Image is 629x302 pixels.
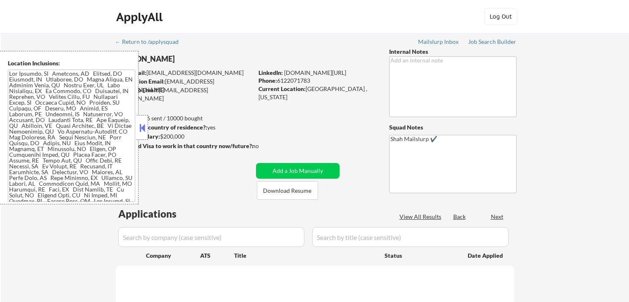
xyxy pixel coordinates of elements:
strong: Can work in country of residence?: [115,124,207,131]
div: View All Results [399,213,444,221]
div: Next [491,213,504,221]
input: Search by title (case sensitive) [312,227,509,247]
div: Company [146,252,200,260]
a: [DOMAIN_NAME][URL] [284,69,346,76]
strong: LinkedIn: [258,69,283,76]
div: Status [385,248,456,263]
div: ApplyAll [116,10,165,24]
div: Title [234,252,377,260]
div: [EMAIL_ADDRESS][DOMAIN_NAME] [116,77,253,93]
div: Internal Notes [389,48,517,56]
div: no [252,142,276,150]
strong: Phone: [258,77,277,84]
button: Download Resume [257,181,318,200]
button: Log Out [484,8,517,25]
a: Mailslurp Inbox [418,38,459,47]
div: [PERSON_NAME] [116,54,286,64]
div: yes [115,123,251,132]
div: [GEOGRAPHIC_DATA] , [US_STATE] [258,85,375,101]
button: Add a Job Manually [256,163,340,179]
div: Squad Notes [389,123,517,132]
a: ← Return to /applysquad [115,38,187,47]
div: $200,000 [115,132,253,141]
div: [EMAIL_ADDRESS][DOMAIN_NAME] [116,69,253,77]
div: Back [453,213,466,221]
strong: Current Location: [258,85,306,92]
div: 6122071783 [258,77,375,85]
div: Job Search Builder [468,39,517,45]
div: ATS [200,252,234,260]
div: 1566 sent / 10000 bought [115,114,253,122]
div: Mailslurp Inbox [418,39,459,45]
div: [EMAIL_ADDRESS][DOMAIN_NAME] [116,86,253,102]
a: Job Search Builder [468,38,517,47]
strong: Will need Visa to work in that country now/future?: [116,142,254,149]
div: ← Return to /applysquad [115,39,187,45]
div: Date Applied [468,252,504,260]
div: Location Inclusions: [8,59,135,67]
input: Search by company (case sensitive) [118,227,304,247]
div: Applications [118,209,200,219]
